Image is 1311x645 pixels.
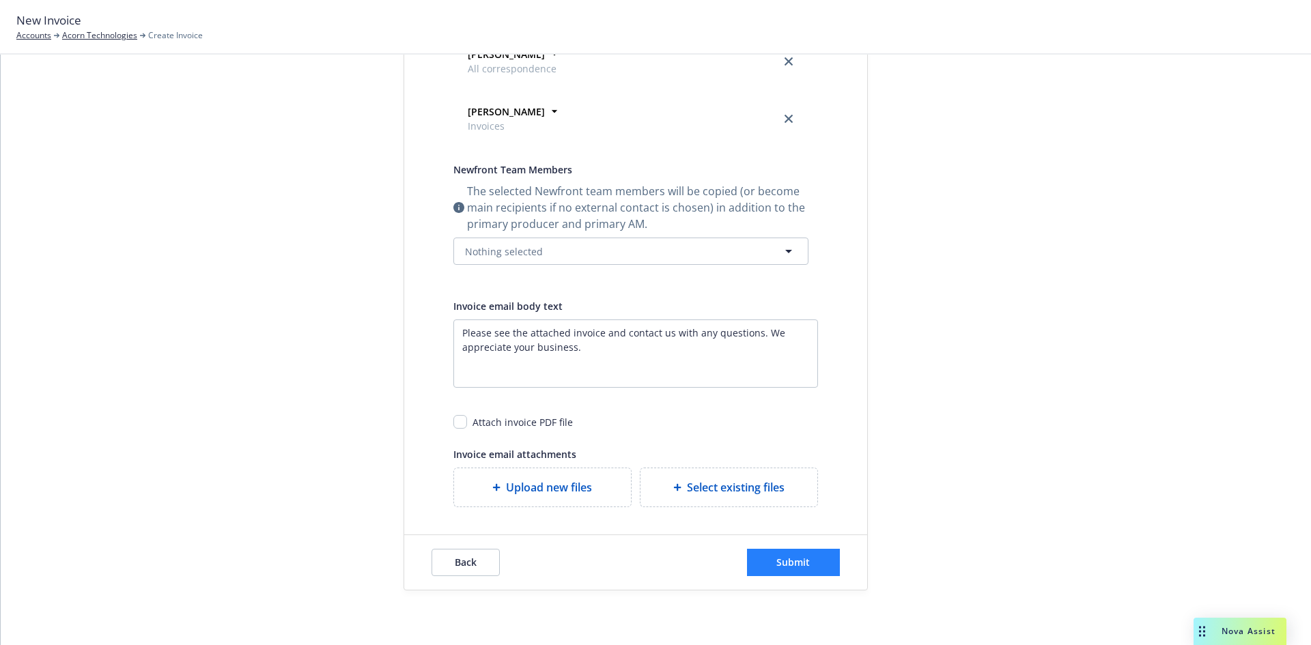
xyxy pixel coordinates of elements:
[455,556,477,569] span: Back
[62,29,137,42] a: Acorn Technologies
[453,468,632,507] div: Upload new files
[453,238,808,265] button: Nothing selected
[473,415,573,429] div: Attach invoice PDF file
[468,119,545,133] span: Invoices
[640,468,818,507] div: Select existing files
[16,29,51,42] a: Accounts
[468,61,556,76] span: All correspondence
[16,12,81,29] span: New Invoice
[468,48,545,61] strong: [PERSON_NAME]
[465,244,543,259] span: Nothing selected
[780,53,797,70] a: close
[506,479,592,496] span: Upload new files
[747,549,840,576] button: Submit
[453,163,572,176] span: Newfront Team Members
[776,556,810,569] span: Submit
[1194,618,1211,645] div: Drag to move
[453,300,563,313] span: Invoice email body text
[468,105,545,118] strong: [PERSON_NAME]
[453,448,576,461] span: Invoice email attachments
[148,29,203,42] span: Create Invoice
[432,549,500,576] button: Back
[1194,618,1286,645] button: Nova Assist
[453,319,818,388] textarea: Enter a description...
[780,111,797,127] a: close
[1222,625,1275,637] span: Nova Assist
[467,183,808,232] span: The selected Newfront team members will be copied (or become main recipients if no external conta...
[687,479,785,496] span: Select existing files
